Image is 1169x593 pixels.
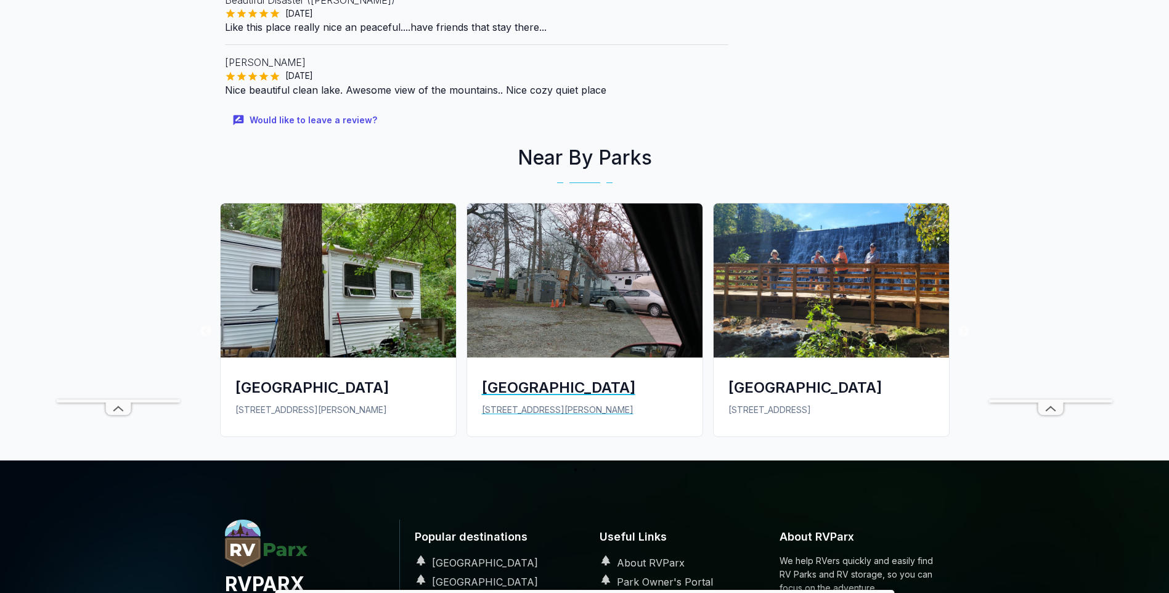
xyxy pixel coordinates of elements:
[708,203,955,446] a: Paris Mountain[GEOGRAPHIC_DATA][STREET_ADDRESS]
[595,557,685,569] a: About RVParx
[235,377,441,398] div: [GEOGRAPHIC_DATA]
[728,377,934,398] div: [GEOGRAPHIC_DATA]
[780,520,945,555] h6: About RVParx
[200,325,212,338] button: Previous
[225,55,729,70] p: [PERSON_NAME]
[482,377,688,398] div: [GEOGRAPHIC_DATA]
[410,576,538,588] a: [GEOGRAPHIC_DATA]
[467,203,703,358] img: Rainbow RV Park
[235,403,441,417] p: [STREET_ADDRESS][PERSON_NAME]
[225,83,729,97] p: Nice beautiful clean lake. Awesome view of the mountains.. Nice cozy quiet place
[225,520,308,567] img: RVParx.com
[462,203,708,446] a: Rainbow RV Park[GEOGRAPHIC_DATA][STREET_ADDRESS][PERSON_NAME]
[215,143,955,173] h2: Near By Parks
[595,520,760,555] h6: Useful Links
[221,203,456,358] img: Flowermill RV Park
[225,20,729,35] p: Like this place really nice an peaceful....have friends that stay there...
[225,107,387,134] button: Would like to leave a review?
[280,70,318,82] span: [DATE]
[728,403,934,417] p: [STREET_ADDRESS]
[215,203,462,446] a: Flowermill RV Park[GEOGRAPHIC_DATA][STREET_ADDRESS][PERSON_NAME]
[410,557,538,569] a: [GEOGRAPHIC_DATA]
[410,520,575,555] h6: Popular destinations
[958,325,970,338] button: Next
[57,30,180,399] iframe: Advertisement
[714,203,949,358] img: Paris Mountain
[280,7,318,20] span: [DATE]
[989,30,1112,399] iframe: Advertisement
[595,576,713,588] a: Park Owner's Portal
[588,464,600,476] button: 2
[482,403,688,417] p: [STREET_ADDRESS][PERSON_NAME]
[569,464,582,476] button: 1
